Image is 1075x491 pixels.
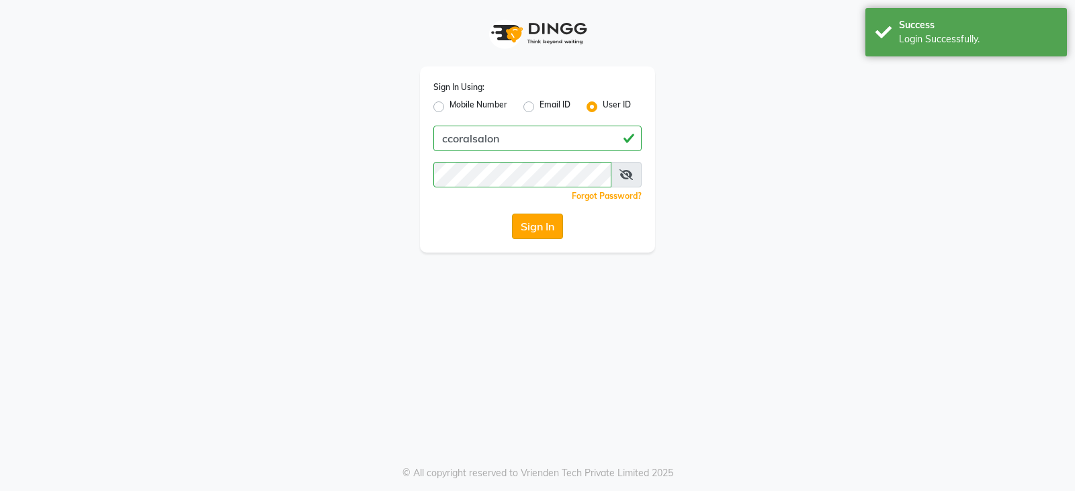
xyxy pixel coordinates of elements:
[512,214,563,239] button: Sign In
[433,162,611,187] input: Username
[603,99,631,115] label: User ID
[449,99,507,115] label: Mobile Number
[433,126,642,151] input: Username
[484,13,591,53] img: logo1.svg
[433,81,484,93] label: Sign In Using:
[572,191,642,201] a: Forgot Password?
[899,18,1057,32] div: Success
[540,99,570,115] label: Email ID
[899,32,1057,46] div: Login Successfully.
